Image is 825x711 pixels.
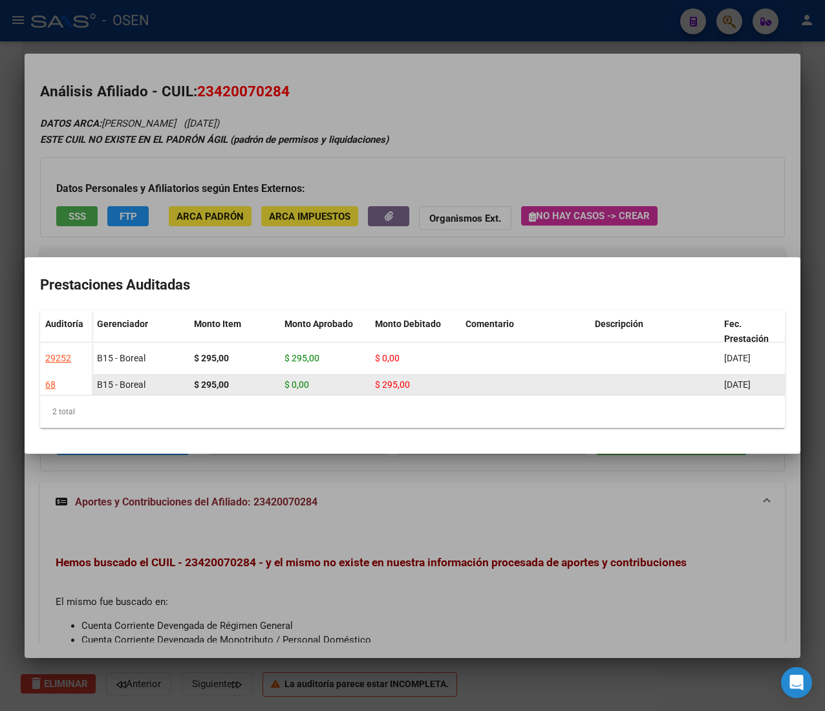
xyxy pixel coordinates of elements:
[92,310,189,365] datatable-header-cell: Gerenciador
[45,319,83,329] span: Auditoría
[97,379,145,390] span: B15 - Boreal
[590,310,719,365] datatable-header-cell: Descripción
[724,353,751,363] span: [DATE]
[375,319,441,329] span: Monto Debitado
[284,353,319,363] span: $ 295,00
[194,379,229,390] strong: $ 295,00
[40,396,785,428] div: 2 total
[781,667,812,698] div: Open Intercom Messenger
[194,319,241,329] span: Monto Item
[466,319,514,329] span: Comentario
[284,319,353,329] span: Monto Aprobado
[460,310,590,365] datatable-header-cell: Comentario
[97,319,148,329] span: Gerenciador
[284,379,309,390] span: $ 0,00
[279,310,370,365] datatable-header-cell: Monto Aprobado
[595,319,643,329] span: Descripción
[724,379,751,390] span: [DATE]
[40,310,92,365] datatable-header-cell: Auditoría
[45,377,56,392] div: 68
[719,310,790,365] datatable-header-cell: Fec. Prestación
[724,319,769,344] span: Fec. Prestación
[45,351,71,366] div: 29252
[189,310,279,365] datatable-header-cell: Monto Item
[375,353,400,363] span: $ 0,00
[370,310,460,365] datatable-header-cell: Monto Debitado
[40,273,785,297] h2: Prestaciones Auditadas
[375,379,410,390] span: $ 295,00
[194,353,229,363] strong: $ 295,00
[97,353,145,363] span: B15 - Boreal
